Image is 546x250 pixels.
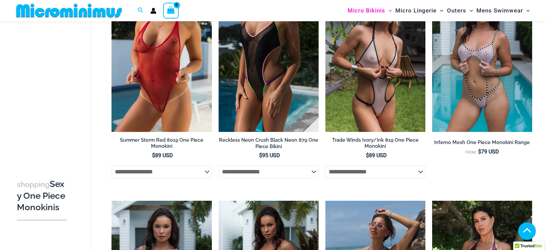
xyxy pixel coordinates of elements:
[345,1,532,20] nav: Site Navigation
[111,137,212,149] h2: Summer Storm Red 8019 One Piece Monokini
[346,2,394,19] a: Micro BikinisMenu ToggleMenu Toggle
[475,2,531,19] a: Mens SwimwearMenu ToggleMenu Toggle
[385,2,392,19] span: Menu Toggle
[259,152,280,159] bdi: 95 USD
[366,152,369,159] span: $
[325,137,425,152] a: Trade Winds Ivory/Ink 819 One Piece Monokini
[523,2,530,19] span: Menu Toggle
[478,148,499,155] bdi: 79 USD
[325,137,425,149] h2: Trade Winds Ivory/Ink 819 One Piece Monokini
[466,2,473,19] span: Menu Toggle
[478,148,481,155] span: $
[476,2,523,19] span: Mens Swimwear
[219,137,319,152] a: Reckless Neon Crush Black Neon 879 One Piece Bikini
[152,152,155,159] span: $
[163,3,179,18] a: View Shopping Cart, empty
[259,152,262,159] span: $
[466,150,476,155] span: From:
[366,152,387,159] bdi: 89 USD
[219,137,319,149] h2: Reckless Neon Crush Black Neon 879 One Piece Bikini
[14,3,125,18] img: MM SHOP LOGO FLAT
[394,2,445,19] a: Micro LingerieMenu ToggleMenu Toggle
[152,152,173,159] bdi: 89 USD
[138,6,144,15] a: Search icon link
[17,180,50,189] span: shopping
[447,2,466,19] span: Outers
[17,178,67,213] h3: Sexy One Piece Monokinis
[395,2,437,19] span: Micro Lingerie
[348,2,385,19] span: Micro Bikinis
[445,2,475,19] a: OutersMenu ToggleMenu Toggle
[17,23,78,158] iframe: TrustedSite Certified
[437,2,443,19] span: Menu Toggle
[432,139,532,148] a: Inferno Mesh One Piece Monokini Range
[432,139,532,146] h2: Inferno Mesh One Piece Monokini Range
[111,137,212,152] a: Summer Storm Red 8019 One Piece Monokini
[150,8,156,14] a: Account icon link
